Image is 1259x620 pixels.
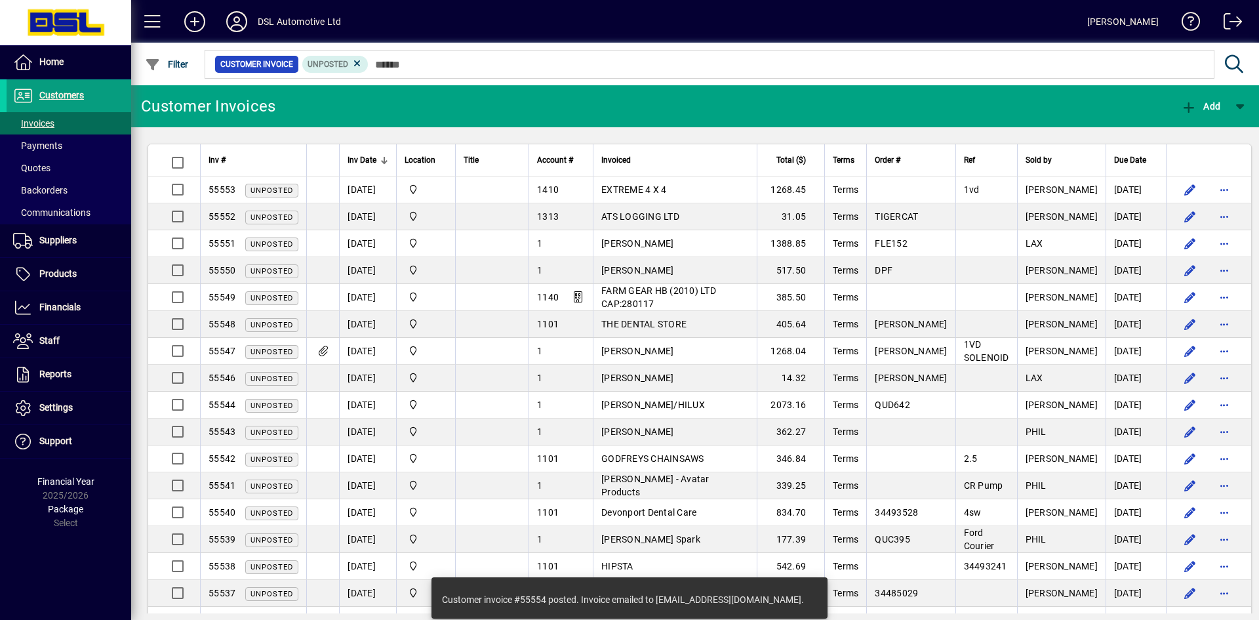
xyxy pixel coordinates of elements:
[405,505,447,520] span: Central
[209,153,226,167] span: Inv #
[1026,153,1098,167] div: Sold by
[1214,502,1235,523] button: More options
[1180,179,1201,200] button: Edit
[250,267,293,276] span: Unposted
[1114,153,1158,167] div: Due Date
[1106,230,1166,257] td: [DATE]
[209,319,235,329] span: 55548
[601,238,673,249] span: [PERSON_NAME]
[1214,260,1235,281] button: More options
[875,346,947,356] span: [PERSON_NAME]
[757,526,824,553] td: 177.39
[964,527,995,551] span: Ford Courier
[250,402,293,410] span: Unposted
[1026,588,1098,598] span: [PERSON_NAME]
[1026,561,1098,571] span: [PERSON_NAME]
[765,153,818,167] div: Total ($)
[302,56,369,73] mat-chip: Customer Invoice Status: Unposted
[833,400,858,410] span: Terms
[39,335,60,346] span: Staff
[964,153,1009,167] div: Ref
[339,419,396,445] td: [DATE]
[250,536,293,545] span: Unposted
[339,176,396,203] td: [DATE]
[875,153,947,167] div: Order #
[339,580,396,607] td: [DATE]
[875,319,947,329] span: [PERSON_NAME]
[537,480,542,491] span: 1
[1214,367,1235,388] button: More options
[141,96,275,117] div: Customer Invoices
[405,236,447,251] span: Central
[757,365,824,392] td: 14.32
[1180,314,1201,335] button: Edit
[833,153,854,167] span: Terms
[250,563,293,571] span: Unposted
[209,373,235,383] span: 55546
[1026,426,1047,437] span: PHIL
[405,532,447,547] span: Central
[601,373,673,383] span: [PERSON_NAME]
[964,507,982,518] span: 4sw
[1106,203,1166,230] td: [DATE]
[209,561,235,571] span: 55538
[209,211,235,222] span: 55552
[1214,314,1235,335] button: More options
[833,373,858,383] span: Terms
[339,445,396,472] td: [DATE]
[216,10,258,33] button: Profile
[48,504,83,514] span: Package
[1214,206,1235,227] button: More options
[601,507,696,518] span: Devonport Dental Care
[833,507,858,518] span: Terms
[1087,11,1159,32] div: [PERSON_NAME]
[1214,233,1235,254] button: More options
[405,371,447,385] span: Central
[757,338,824,365] td: 1268.04
[13,163,50,173] span: Quotes
[7,358,131,391] a: Reports
[39,56,64,67] span: Home
[339,365,396,392] td: [DATE]
[537,184,559,195] span: 1410
[174,10,216,33] button: Add
[537,373,542,383] span: 1
[601,346,673,356] span: [PERSON_NAME]
[209,346,235,356] span: 55547
[405,451,447,466] span: Central
[1180,502,1201,523] button: Edit
[1214,179,1235,200] button: More options
[348,153,376,167] span: Inv Date
[250,348,293,356] span: Unposted
[964,480,1003,491] span: CR Pump
[1214,475,1235,496] button: More options
[601,426,673,437] span: [PERSON_NAME]
[875,400,910,410] span: QUD642
[1180,341,1201,362] button: Edit
[339,499,396,526] td: [DATE]
[250,509,293,518] span: Unposted
[833,265,858,276] span: Terms
[250,455,293,464] span: Unposted
[209,265,235,276] span: 55550
[757,499,824,526] td: 834.70
[1106,365,1166,392] td: [DATE]
[1106,580,1166,607] td: [DATE]
[757,419,824,445] td: 362.27
[339,553,396,580] td: [DATE]
[1180,367,1201,388] button: Edit
[13,207,90,218] span: Communications
[39,302,81,312] span: Financials
[1026,346,1098,356] span: [PERSON_NAME]
[1106,257,1166,284] td: [DATE]
[1106,419,1166,445] td: [DATE]
[1214,341,1235,362] button: More options
[1214,448,1235,469] button: More options
[601,153,631,167] span: Invoiced
[7,325,131,358] a: Staff
[601,184,666,195] span: EXTREME 4 X 4
[13,140,62,151] span: Payments
[13,185,68,196] span: Backorders
[7,258,131,291] a: Products
[1214,287,1235,308] button: More options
